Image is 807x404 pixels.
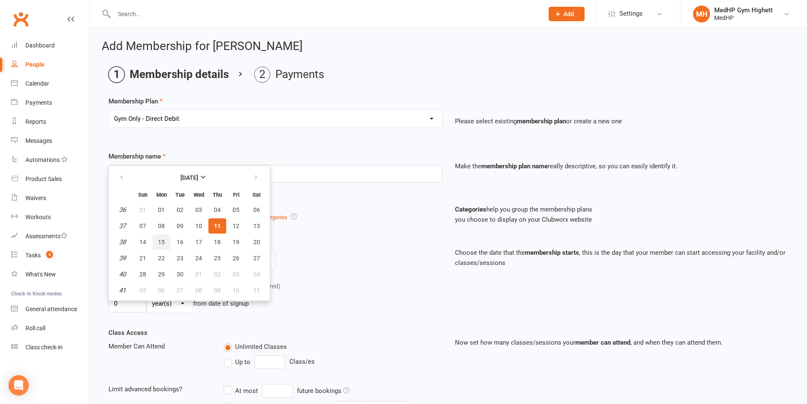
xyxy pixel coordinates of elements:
input: At mostfuture bookings [262,384,293,398]
span: 04 [253,271,260,278]
a: Waivers [11,189,89,208]
span: 27 [253,255,260,262]
button: 22 [153,251,170,266]
div: Automations [25,156,60,163]
a: Automations [11,150,89,170]
button: 08 [190,283,208,298]
span: 09 [214,287,221,294]
button: 05 [227,202,245,217]
span: 17 [195,239,202,245]
span: 26 [233,255,239,262]
span: 15 [158,239,165,245]
span: 19 [233,239,239,245]
button: 01 [190,267,208,282]
span: 10 [195,223,202,229]
button: 11 [208,218,226,234]
span: 28 [139,271,146,278]
small: Saturday [252,192,261,198]
button: 11 [246,283,267,298]
div: MH [693,6,710,22]
div: Roll call [25,325,45,332]
a: Tasks 4 [11,246,89,265]
div: Reports [25,118,46,125]
button: 20 [246,234,267,250]
small: Thursday [213,192,222,198]
label: Membership Plan [108,96,163,106]
p: Now set how many classes/sessions your , and when they can attend them. [455,337,789,348]
input: Enter membership name [108,165,442,183]
small: Sunday [138,192,147,198]
a: What's New [11,265,89,284]
span: 20 [253,239,260,245]
span: 09 [177,223,183,229]
button: 10 [227,283,245,298]
strong: membership plan name [481,162,548,170]
button: 27 [246,251,267,266]
span: 31 [139,206,146,213]
input: Search... [111,8,538,20]
button: 07 [134,218,152,234]
span: 08 [158,223,165,229]
div: Messages [25,137,52,144]
li: Membership details [108,67,229,83]
a: Reports [11,112,89,131]
button: 12 [227,218,245,234]
button: 07 [171,283,189,298]
strong: Categories [455,206,486,213]
span: 16 [177,239,183,245]
span: 01 [158,206,165,213]
div: Class/es [224,355,442,369]
div: Assessments [25,233,67,240]
p: Please select existing or create a new one [455,116,789,126]
button: 14 [134,234,152,250]
button: 08 [153,218,170,234]
button: 29 [153,267,170,282]
a: Class kiosk mode [11,338,89,357]
em: 39 [119,254,126,262]
a: People [11,55,89,74]
a: Clubworx [10,8,31,30]
span: Up to [235,357,250,366]
span: 12 [233,223,239,229]
em: 41 [119,287,126,294]
span: 11 [253,287,260,294]
button: 15 [153,234,170,250]
em: 38 [119,238,126,246]
span: 30 [177,271,183,278]
div: Waivers [25,195,46,201]
em: 37 [119,222,126,230]
span: 25 [214,255,221,262]
div: MedHP Gym Highett [714,6,773,14]
em: 36 [119,206,126,214]
button: 02 [171,202,189,217]
a: Calendar [11,74,89,93]
h2: Add Membership for [PERSON_NAME] [102,40,795,53]
span: 13 [253,223,260,229]
button: 02 [208,267,226,282]
span: 23 [177,255,183,262]
button: 30 [171,267,189,282]
p: Make the really descriptive, so you can easily identify it. [455,161,789,171]
strong: membership starts [525,249,579,256]
em: 40 [119,270,126,278]
button: 04 [208,202,226,217]
span: 05 [139,287,146,294]
button: 25 [208,251,226,266]
span: 07 [177,287,183,294]
span: 08 [195,287,202,294]
button: 09 [208,283,226,298]
strong: membership plan [517,117,566,125]
button: Add [549,7,585,21]
small: Friday [233,192,239,198]
button: 13 [246,218,267,234]
span: 02 [214,271,221,278]
span: Add [563,11,574,17]
span: 02 [177,206,183,213]
button: 17 [190,234,208,250]
div: future bookings [297,386,349,396]
span: 24 [195,255,202,262]
span: 4 [46,251,53,258]
div: What's New [25,271,56,278]
span: 11 [214,223,221,229]
div: MedHP [714,14,773,22]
